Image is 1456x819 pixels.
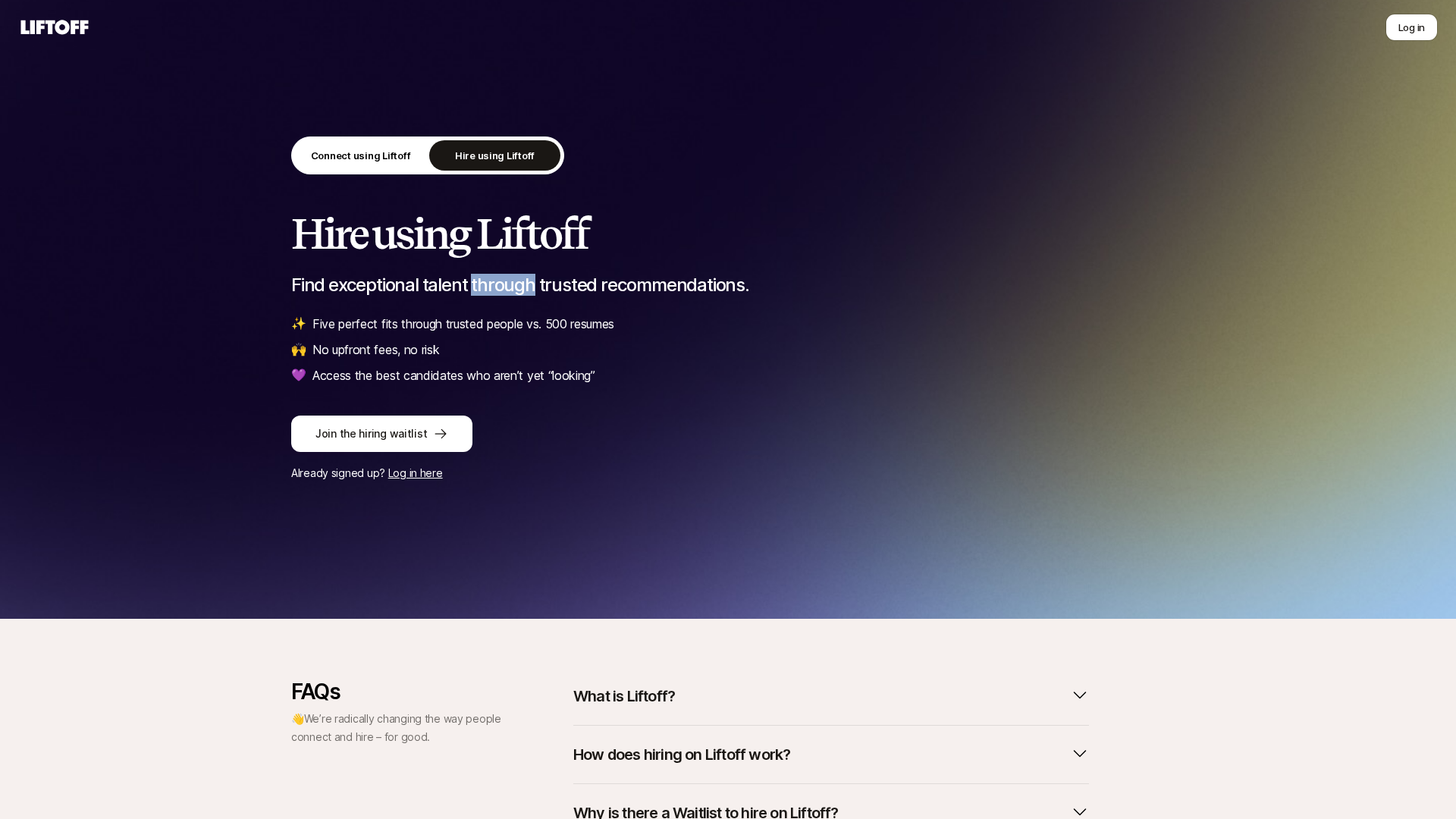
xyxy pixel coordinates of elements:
p: No upfront fees, no risk [312,340,439,359]
span: ✨ [291,314,306,334]
p: Five perfect fits through trusted people vs. 500 resumes [312,314,614,334]
span: We’re radically changing the way people connect and hire – for good. [291,712,501,743]
button: How does hiring on Liftoff work? [573,738,1089,771]
p: What is Liftoff? [573,686,675,707]
p: FAQs [291,679,504,704]
p: 👋 [291,710,504,746]
span: 💜️ [291,366,306,385]
p: Find exceptional talent through trusted recommendations. [291,275,1165,296]
button: Log in [1385,14,1438,41]
span: 🙌 [291,340,306,359]
a: Log in here [388,466,443,479]
p: Connect using Liftoff [311,148,411,163]
h2: Hire using Liftoff [291,211,1165,256]
p: Already signed up? [291,464,1165,482]
p: Access the best candidates who aren’t yet “looking” [312,366,595,385]
button: What is Liftoff? [573,679,1089,713]
p: How does hiring on Liftoff work? [573,744,790,765]
p: Hire using Liftoff [455,148,535,163]
button: Join the hiring waitlist [291,416,472,452]
a: Join the hiring waitlist [291,416,1165,452]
